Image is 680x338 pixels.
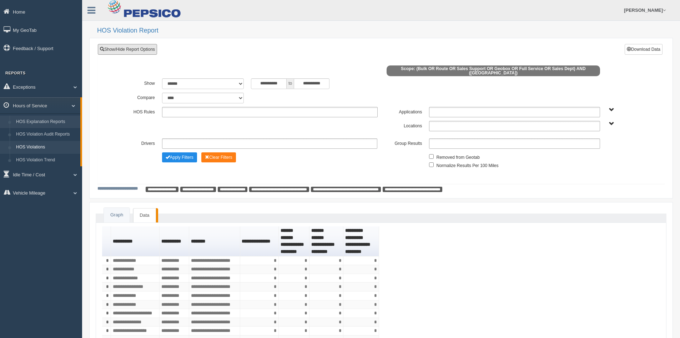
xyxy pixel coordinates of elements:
button: Change Filter Options [162,152,197,162]
a: Data [133,208,156,222]
th: Sort column [160,226,189,256]
label: Group Results [381,138,425,147]
a: HOS Violation Trend [13,154,80,167]
label: Show [114,78,158,87]
label: Normalize Results Per 100 Miles [436,161,498,169]
a: Graph [104,208,130,222]
label: Drivers [114,138,158,147]
th: Sort column [309,226,344,256]
button: Change Filter Options [201,152,236,162]
label: Removed from Geotab [436,152,479,161]
label: Locations [381,121,426,129]
label: Applications [381,107,426,116]
th: Sort column [240,226,279,256]
span: Scope: (Bulk OR Route OR Sales Support OR Geobox OR Full Service OR Sales Dept) AND ([GEOGRAPHIC_... [387,65,600,76]
a: Show/Hide Report Options [98,44,157,55]
a: HOS Violation Audit Reports [13,128,80,141]
span: to [287,78,294,89]
a: HOS Violations [13,141,80,154]
th: Sort column [343,226,379,256]
a: HOS Explanation Reports [13,116,80,128]
label: Compare [114,93,158,101]
h2: HOS Violation Report [97,27,673,34]
label: HOS Rules [114,107,158,116]
th: Sort column [189,226,240,256]
th: Sort column [111,226,160,256]
button: Download Data [625,44,663,55]
th: Sort column [279,226,309,256]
